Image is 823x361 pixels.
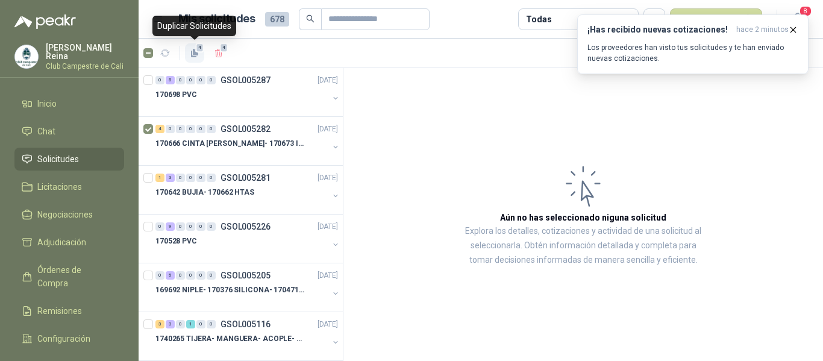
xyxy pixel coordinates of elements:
[176,125,185,133] div: 0
[209,43,228,63] button: 4
[207,174,216,182] div: 0
[221,76,271,84] p: GSOL005287
[220,43,228,52] span: 4
[155,222,164,231] div: 0
[155,122,340,160] a: 4 0 0 0 0 0 GSOL005282[DATE] 170666 CINTA [PERSON_NAME]- 170673 IMPERMEABILI
[186,125,195,133] div: 0
[306,14,314,23] span: search
[577,14,809,74] button: ¡Has recibido nuevas cotizaciones!hace 2 minutos Los proveedores han visto tus solicitudes y te h...
[196,125,205,133] div: 0
[318,221,338,233] p: [DATE]
[196,174,205,182] div: 0
[265,12,289,27] span: 678
[207,271,216,280] div: 0
[14,203,124,226] a: Negociaciones
[14,148,124,171] a: Solicitudes
[37,125,55,138] span: Chat
[221,320,271,328] p: GSOL005116
[318,270,338,281] p: [DATE]
[196,43,204,52] span: 4
[196,271,205,280] div: 0
[166,320,175,328] div: 3
[46,63,124,70] p: Club Campestre de Cali
[155,219,340,258] a: 0 9 0 0 0 0 GSOL005226[DATE] 170528 PVC
[37,97,57,110] span: Inicio
[526,13,551,26] div: Todas
[186,271,195,280] div: 0
[155,89,197,101] p: 170698 PVC
[37,332,90,345] span: Configuración
[176,76,185,84] div: 0
[221,271,271,280] p: GSOL005205
[318,124,338,135] p: [DATE]
[155,174,164,182] div: 1
[37,263,113,290] span: Órdenes de Compra
[221,125,271,133] p: GSOL005282
[46,43,124,60] p: [PERSON_NAME] Reina
[155,333,305,345] p: 1740265 TIJERA- MANGUERA- ACOPLE- SURTIDORES
[186,174,195,182] div: 0
[176,271,185,280] div: 0
[166,174,175,182] div: 3
[155,317,340,356] a: 3 3 0 1 0 0 GSOL005116[DATE] 1740265 TIJERA- MANGUERA- ACOPLE- SURTIDORES
[787,8,809,30] button: 8
[196,222,205,231] div: 0
[37,236,86,249] span: Adjudicación
[176,174,185,182] div: 0
[166,125,175,133] div: 0
[186,320,195,328] div: 1
[155,76,164,84] div: 0
[166,76,175,84] div: 5
[196,76,205,84] div: 0
[318,319,338,330] p: [DATE]
[587,25,731,35] h3: ¡Has recibido nuevas cotizaciones!
[15,45,38,68] img: Company Logo
[155,271,164,280] div: 0
[587,42,798,64] p: Los proveedores han visto tus solicitudes y te han enviado nuevas cotizaciones.
[799,5,812,17] span: 8
[500,211,666,224] h3: Aún no has seleccionado niguna solicitud
[155,268,340,307] a: 0 5 0 0 0 0 GSOL005205[DATE] 169692 NIPLE- 170376 SILICONA- 170471 VALVULA REG
[736,25,789,35] span: hace 2 minutos
[155,125,164,133] div: 4
[178,10,255,28] h1: Mis solicitudes
[155,73,340,111] a: 0 5 0 0 0 0 GSOL005287[DATE] 170698 PVC
[152,16,236,36] div: Duplicar Solicitudes
[186,222,195,231] div: 0
[14,120,124,143] a: Chat
[670,8,762,30] button: Nueva solicitud
[207,76,216,84] div: 0
[155,236,197,247] p: 170528 PVC
[37,208,93,221] span: Negociaciones
[14,327,124,350] a: Configuración
[14,300,124,322] a: Remisiones
[185,43,204,63] button: 4
[221,174,271,182] p: GSOL005281
[14,92,124,115] a: Inicio
[155,187,254,198] p: 170642 BUJIA- 170662 HTAS
[166,222,175,231] div: 9
[318,75,338,86] p: [DATE]
[14,231,124,254] a: Adjudicación
[176,320,185,328] div: 0
[166,271,175,280] div: 5
[37,304,82,318] span: Remisiones
[176,222,185,231] div: 0
[37,180,82,193] span: Licitaciones
[14,175,124,198] a: Licitaciones
[37,152,79,166] span: Solicitudes
[155,284,305,296] p: 169692 NIPLE- 170376 SILICONA- 170471 VALVULA REG
[318,172,338,184] p: [DATE]
[464,224,703,268] p: Explora los detalles, cotizaciones y actividad de una solicitud al seleccionarla. Obtén informaci...
[221,222,271,231] p: GSOL005226
[207,222,216,231] div: 0
[14,14,76,29] img: Logo peakr
[155,320,164,328] div: 3
[155,171,340,209] a: 1 3 0 0 0 0 GSOL005281[DATE] 170642 BUJIA- 170662 HTAS
[186,76,195,84] div: 0
[155,138,305,149] p: 170666 CINTA [PERSON_NAME]- 170673 IMPERMEABILI
[14,259,124,295] a: Órdenes de Compra
[207,320,216,328] div: 0
[196,320,205,328] div: 0
[207,125,216,133] div: 0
